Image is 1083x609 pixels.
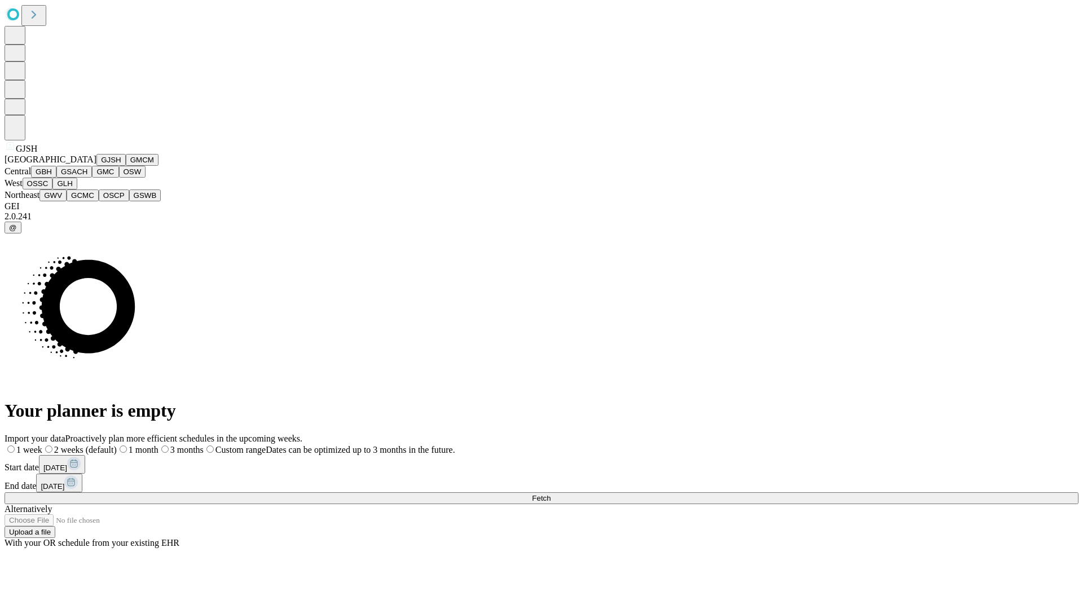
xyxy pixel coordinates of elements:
h1: Your planner is empty [5,400,1078,421]
button: GJSH [96,154,126,166]
span: 1 month [129,445,159,454]
button: GSACH [56,166,92,178]
input: 2 weeks (default) [45,445,52,453]
button: GMC [92,166,118,178]
div: GEI [5,201,1078,211]
span: Alternatively [5,504,52,514]
span: [GEOGRAPHIC_DATA] [5,155,96,164]
button: OSCP [99,189,129,201]
span: @ [9,223,17,232]
button: GSWB [129,189,161,201]
button: Upload a file [5,526,55,538]
button: GLH [52,178,77,189]
span: With your OR schedule from your existing EHR [5,538,179,548]
span: Fetch [532,494,551,502]
span: Northeast [5,190,39,200]
button: Fetch [5,492,1078,504]
div: 2.0.241 [5,211,1078,222]
input: 1 week [7,445,15,453]
button: GWV [39,189,67,201]
input: 3 months [161,445,169,453]
button: OSW [119,166,146,178]
button: GMCM [126,154,159,166]
span: Central [5,166,31,176]
span: Import your data [5,434,65,443]
button: OSSC [23,178,53,189]
span: [DATE] [43,464,67,472]
button: [DATE] [36,474,82,492]
input: 1 month [120,445,127,453]
span: 2 weeks (default) [54,445,117,454]
span: Dates can be optimized up to 3 months in the future. [266,445,455,454]
button: GBH [31,166,56,178]
input: Custom rangeDates can be optimized up to 3 months in the future. [206,445,214,453]
div: Start date [5,455,1078,474]
button: GCMC [67,189,99,201]
span: 3 months [170,445,204,454]
span: GJSH [16,144,37,153]
button: [DATE] [39,455,85,474]
span: Proactively plan more efficient schedules in the upcoming weeks. [65,434,302,443]
span: [DATE] [41,482,64,491]
button: @ [5,222,21,233]
span: Custom range [215,445,266,454]
div: End date [5,474,1078,492]
span: West [5,178,23,188]
span: 1 week [16,445,42,454]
